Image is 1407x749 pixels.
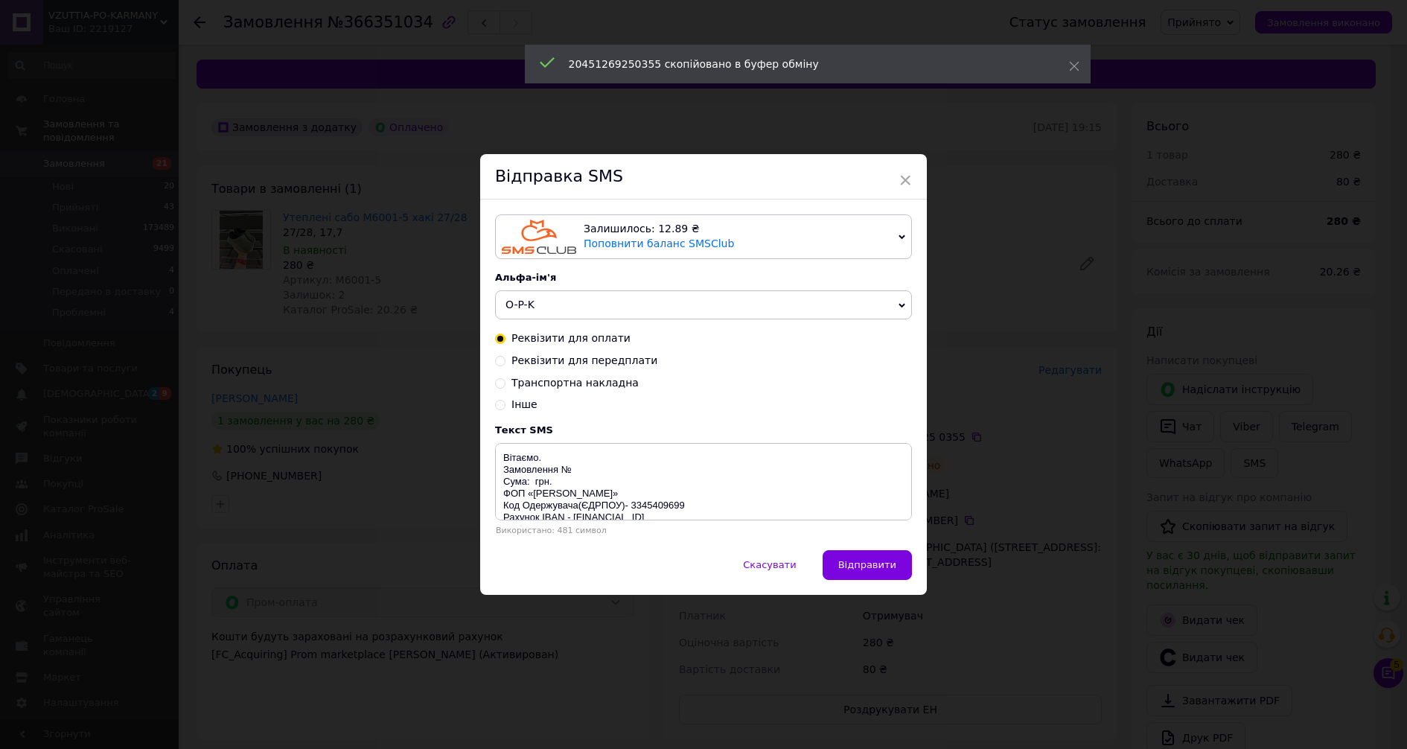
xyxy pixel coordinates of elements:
[823,550,912,580] button: Відправити
[838,559,896,570] span: Відправити
[743,559,796,570] span: Скасувати
[511,332,631,344] span: Реквізити для оплати
[569,57,1032,71] div: 20451269250355 скопійовано в буфер обміну
[495,424,912,436] div: Текст SMS
[495,443,912,520] textarea: Вітаємо. Замовлення № Сума: грн. ФОП «[PERSON_NAME]» Код Одержувача(ЄДРПОУ)- 3345409699 Рахунок I...
[899,168,912,193] span: ×
[495,526,912,535] div: Використано: 481 символ
[505,299,535,310] span: O-P-K
[511,377,639,389] span: Транспортна накладна
[584,222,893,237] div: Залишилось: 12.89 ₴
[480,154,927,200] div: Відправка SMS
[584,238,734,249] a: Поповнити баланс SMSClub
[511,398,537,410] span: Інше
[495,272,556,283] span: Альфа-ім'я
[727,550,811,580] button: Скасувати
[511,354,657,366] span: Реквізити для передплати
